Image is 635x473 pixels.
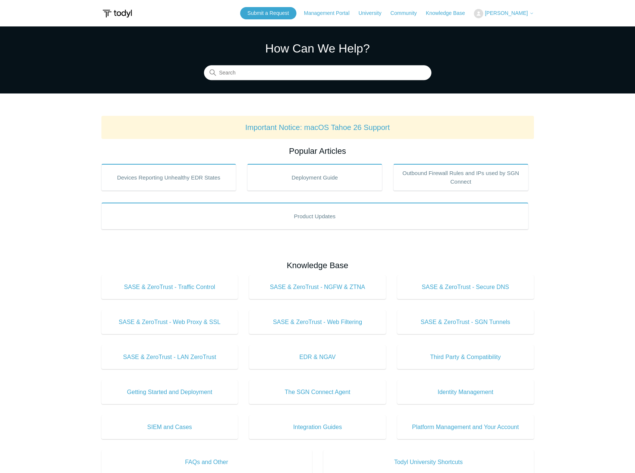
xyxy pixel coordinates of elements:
a: SASE & ZeroTrust - Secure DNS [397,275,534,299]
span: Integration Guides [260,423,375,432]
img: Todyl Support Center Help Center home page [101,7,133,20]
a: Important Notice: macOS Tahoe 26 Support [245,123,390,131]
h1: How Can We Help? [204,39,431,57]
span: FAQs and Other [113,458,301,467]
span: SASE & ZeroTrust - NGFW & ZTNA [260,283,375,292]
span: SASE & ZeroTrust - LAN ZeroTrust [113,353,227,362]
span: SASE & ZeroTrust - Web Proxy & SSL [113,318,227,327]
h2: Popular Articles [101,145,534,157]
span: Platform Management and Your Account [408,423,523,432]
a: SASE & ZeroTrust - LAN ZeroTrust [101,345,238,369]
span: SASE & ZeroTrust - Secure DNS [408,283,523,292]
a: SASE & ZeroTrust - Web Proxy & SSL [101,310,238,334]
a: Community [390,9,424,17]
a: University [358,9,389,17]
a: Deployment Guide [247,164,382,191]
a: SIEM and Cases [101,415,238,439]
a: SASE & ZeroTrust - SGN Tunnels [397,310,534,334]
a: Identity Management [397,380,534,404]
a: Management Portal [304,9,357,17]
a: Product Updates [101,203,528,229]
a: Outbound Firewall Rules and IPs used by SGN Connect [393,164,528,191]
span: EDR & NGAV [260,353,375,362]
span: SASE & ZeroTrust - SGN Tunnels [408,318,523,327]
a: Integration Guides [249,415,386,439]
span: Third Party & Compatibility [408,353,523,362]
span: SASE & ZeroTrust - Web Filtering [260,318,375,327]
span: Todyl University Shortcuts [334,458,523,467]
a: SASE & ZeroTrust - Web Filtering [249,310,386,334]
button: [PERSON_NAME] [474,9,534,18]
a: SASE & ZeroTrust - Traffic Control [101,275,238,299]
a: Devices Reporting Unhealthy EDR States [101,164,236,191]
span: [PERSON_NAME] [485,10,528,16]
span: SASE & ZeroTrust - Traffic Control [113,283,227,292]
span: Identity Management [408,388,523,397]
a: Platform Management and Your Account [397,415,534,439]
a: Third Party & Compatibility [397,345,534,369]
a: The SGN Connect Agent [249,380,386,404]
a: Submit a Request [240,7,296,19]
span: The SGN Connect Agent [260,388,375,397]
a: Getting Started and Deployment [101,380,238,404]
a: SASE & ZeroTrust - NGFW & ZTNA [249,275,386,299]
span: SIEM and Cases [113,423,227,432]
a: Knowledge Base [426,9,472,17]
h2: Knowledge Base [101,259,534,272]
span: Getting Started and Deployment [113,388,227,397]
input: Search [204,66,431,80]
a: EDR & NGAV [249,345,386,369]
